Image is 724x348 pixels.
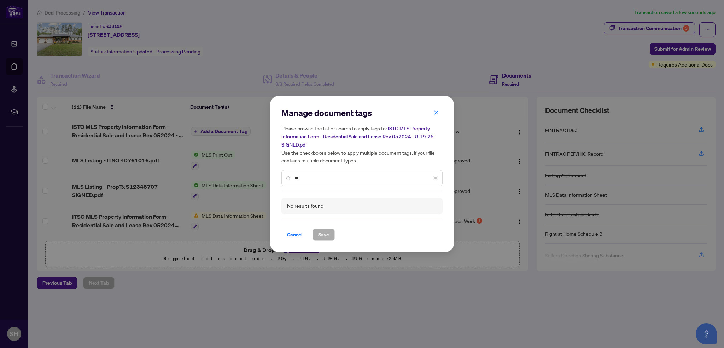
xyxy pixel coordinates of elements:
[281,125,434,148] span: ISTO MLS Property Information Form - Residential Sale and Lease Rev 052024 - 8 19 25 SIGNED.pdf
[433,176,438,181] span: close
[434,110,439,115] span: close
[287,202,323,210] div: No results found
[281,229,308,241] button: Cancel
[313,229,335,241] button: Save
[281,124,443,164] h5: Please browse the list or search to apply tags to: Use the checkboxes below to apply multiple doc...
[696,323,717,344] button: Open asap
[281,107,443,119] h2: Manage document tags
[287,229,303,240] span: Cancel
